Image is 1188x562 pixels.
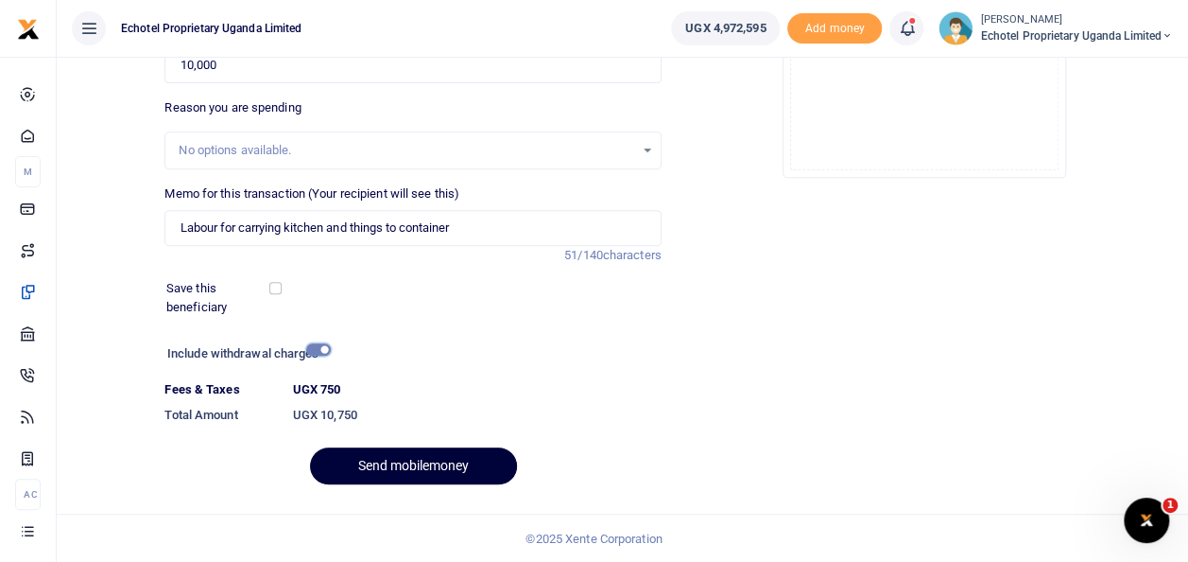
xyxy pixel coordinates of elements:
[938,11,973,45] img: profile-user
[671,11,780,45] a: UGX 4,972,595
[113,20,309,37] span: Echotel Proprietary Uganda Limited
[157,380,284,399] dt: Fees & Taxes
[564,248,603,262] span: 51/140
[787,13,882,44] li: Toup your wallet
[15,156,41,187] li: M
[603,248,662,262] span: characters
[166,279,272,316] label: Save this beneficiary
[787,13,882,44] span: Add money
[164,184,459,203] label: Memo for this transaction (Your recipient will see this)
[980,12,1173,28] small: [PERSON_NAME]
[164,408,277,423] h6: Total Amount
[164,47,661,83] input: UGX
[938,11,1173,45] a: profile-user [PERSON_NAME] Echotel Proprietary Uganda Limited
[167,346,322,361] h6: Include withdrawal charges
[179,141,633,160] div: No options available.
[17,21,40,35] a: logo-small logo-large logo-large
[310,448,517,484] button: Send mobilemoney
[663,11,787,45] li: Wallet ballance
[164,210,661,246] input: Enter extra information
[293,380,341,399] label: UGX 750
[293,408,662,423] h6: UGX 10,750
[164,98,301,117] label: Reason you are spending
[787,20,882,34] a: Add money
[1162,498,1178,513] span: 1
[17,18,40,41] img: logo-small
[1124,498,1169,543] iframe: Intercom live chat
[685,19,766,38] span: UGX 4,972,595
[15,479,41,510] li: Ac
[980,27,1173,44] span: Echotel Proprietary Uganda Limited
